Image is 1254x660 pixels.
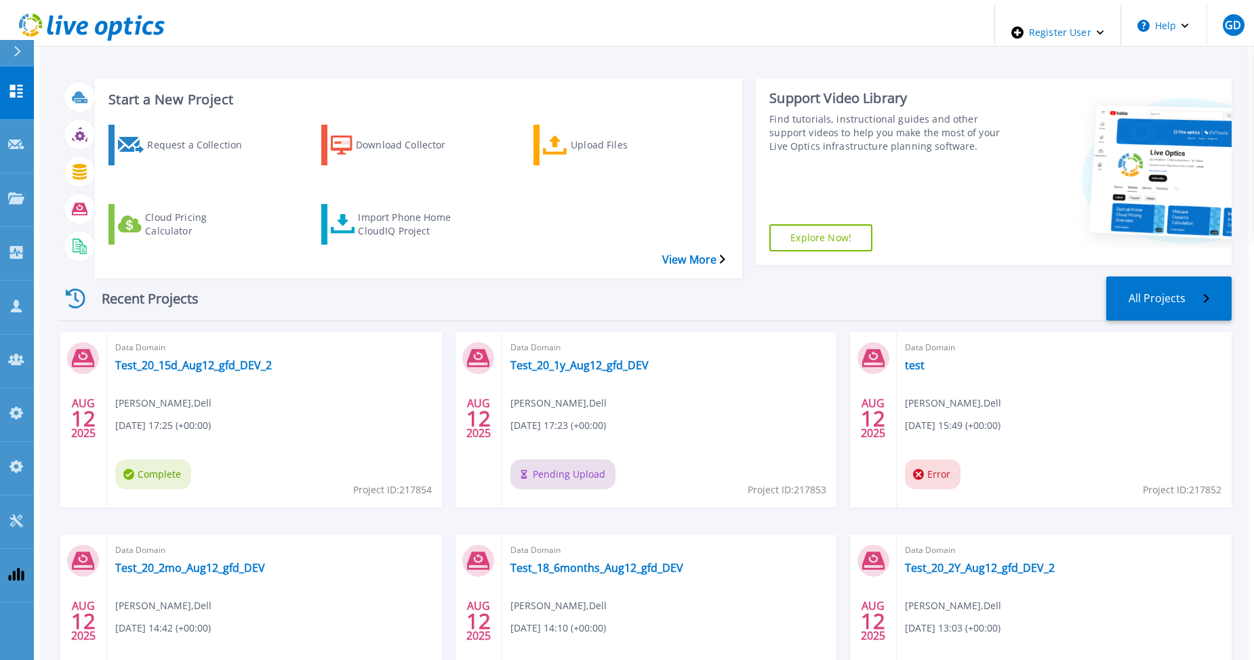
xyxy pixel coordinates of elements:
span: [DATE] 14:42 (+00:00) [115,621,211,636]
span: [PERSON_NAME] , Dell [115,396,211,411]
span: Data Domain [115,543,434,558]
div: Support Video Library [769,89,1011,107]
a: View More [662,253,725,266]
div: AUG 2025 [860,596,886,646]
span: Complete [115,459,191,489]
h3: Start a New Project [108,92,725,107]
a: Test_20_1y_Aug12_gfd_DEV [510,358,649,372]
span: 12 [71,615,96,627]
span: [PERSON_NAME] , Dell [905,396,1001,411]
div: Request a Collection [147,128,256,162]
span: 12 [466,413,491,424]
span: Error [905,459,960,489]
span: 12 [71,413,96,424]
span: [DATE] 14:10 (+00:00) [510,621,606,636]
div: AUG 2025 [70,596,96,646]
div: Recent Projects [58,282,220,315]
a: Test_20_15d_Aug12_gfd_DEV_2 [115,358,272,372]
span: Project ID: 217854 [353,482,432,497]
span: Project ID: 217852 [1143,482,1221,497]
span: [DATE] 17:25 (+00:00) [115,418,211,433]
a: Cloud Pricing Calculator [108,204,272,245]
div: Download Collector [356,128,464,162]
span: GD [1225,20,1241,30]
span: [PERSON_NAME] , Dell [115,598,211,613]
span: [PERSON_NAME] , Dell [905,598,1001,613]
div: Cloud Pricing Calculator [145,207,254,241]
div: AUG 2025 [466,394,491,443]
a: Request a Collection [108,125,272,165]
span: 12 [466,615,491,627]
a: Upload Files [533,125,697,165]
span: [DATE] 13:03 (+00:00) [905,621,1000,636]
span: [DATE] 17:23 (+00:00) [510,418,606,433]
div: AUG 2025 [860,394,886,443]
div: AUG 2025 [466,596,491,646]
a: Test_20_2Y_Aug12_gfd_DEV_2 [905,561,1055,575]
div: Register User [995,5,1120,60]
span: Project ID: 217853 [748,482,826,497]
span: 12 [861,615,885,627]
div: Find tutorials, instructional guides and other support videos to help you make the most of your L... [769,112,1011,153]
span: Data Domain [510,543,829,558]
div: Import Phone Home CloudIQ Project [358,207,466,241]
a: Download Collector [321,125,485,165]
a: test [905,358,925,372]
span: Pending Upload [510,459,615,489]
span: Data Domain [905,543,1223,558]
span: [PERSON_NAME] , Dell [510,598,607,613]
a: All Projects [1106,276,1232,321]
span: 12 [861,413,885,424]
div: AUG 2025 [70,394,96,443]
button: Help [1121,5,1206,46]
div: Upload Files [571,128,679,162]
span: [DATE] 15:49 (+00:00) [905,418,1000,433]
span: [PERSON_NAME] , Dell [510,396,607,411]
a: Explore Now! [769,224,872,251]
span: Data Domain [905,340,1223,355]
span: Data Domain [510,340,829,355]
a: Test_20_2mo_Aug12_gfd_DEV [115,561,265,575]
a: Test_18_6months_Aug12_gfd_DEV [510,561,683,575]
span: Data Domain [115,340,434,355]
